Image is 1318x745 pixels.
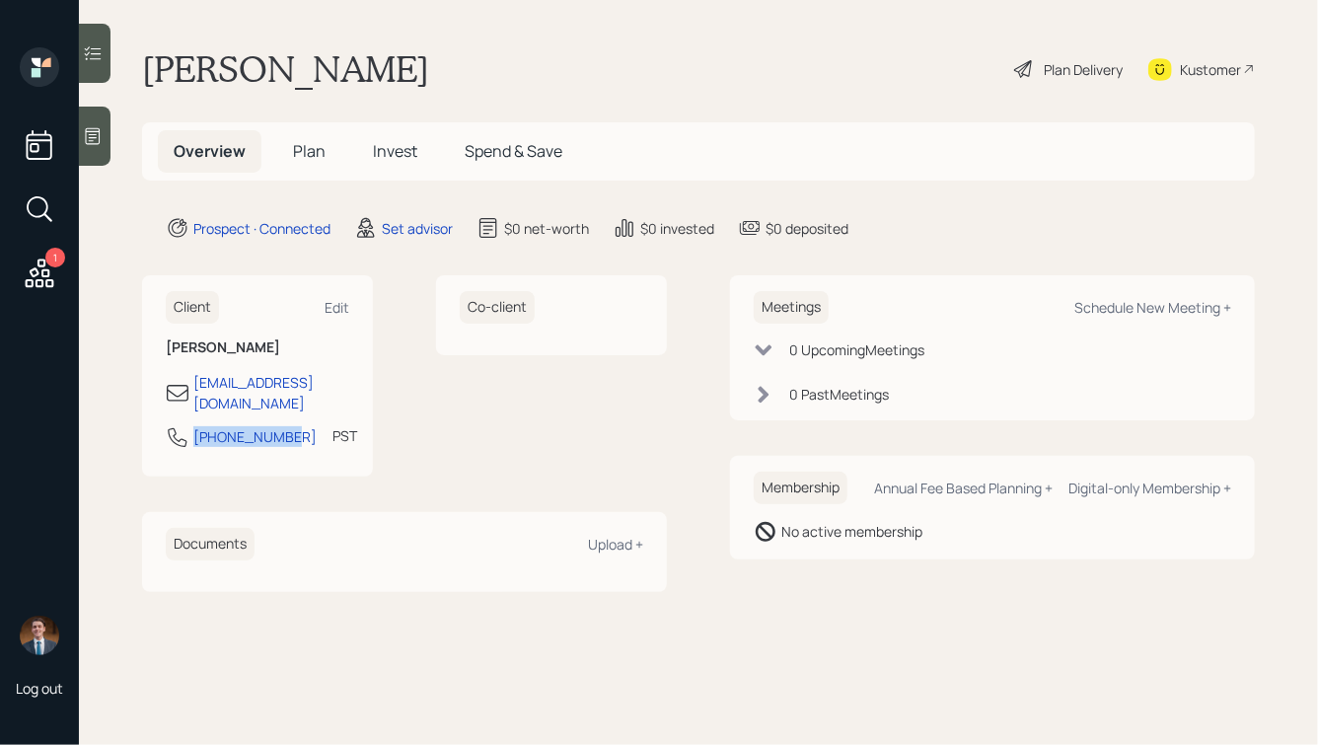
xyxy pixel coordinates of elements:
div: PST [332,425,357,446]
div: [EMAIL_ADDRESS][DOMAIN_NAME] [193,372,349,413]
h6: Meetings [754,291,829,324]
h6: Documents [166,528,255,560]
div: No active membership [781,521,922,542]
div: Prospect · Connected [193,218,330,239]
div: 0 Upcoming Meeting s [789,339,924,360]
h1: [PERSON_NAME] [142,47,429,91]
div: $0 deposited [766,218,848,239]
span: Plan [293,140,326,162]
h6: Membership [754,472,847,504]
div: Schedule New Meeting + [1074,298,1231,317]
div: Kustomer [1180,59,1241,80]
div: Edit [325,298,349,317]
span: Spend & Save [465,140,562,162]
span: Overview [174,140,246,162]
div: [PHONE_NUMBER] [193,426,317,447]
img: hunter_neumayer.jpg [20,616,59,655]
h6: Client [166,291,219,324]
h6: [PERSON_NAME] [166,339,349,356]
div: Upload + [588,535,643,554]
div: $0 net-worth [504,218,589,239]
div: Annual Fee Based Planning + [874,479,1053,497]
div: Log out [16,679,63,698]
div: $0 invested [640,218,714,239]
h6: Co-client [460,291,535,324]
div: 1 [45,248,65,267]
div: Plan Delivery [1044,59,1123,80]
div: Digital-only Membership + [1068,479,1231,497]
div: Set advisor [382,218,453,239]
div: 0 Past Meeting s [789,384,889,405]
span: Invest [373,140,417,162]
